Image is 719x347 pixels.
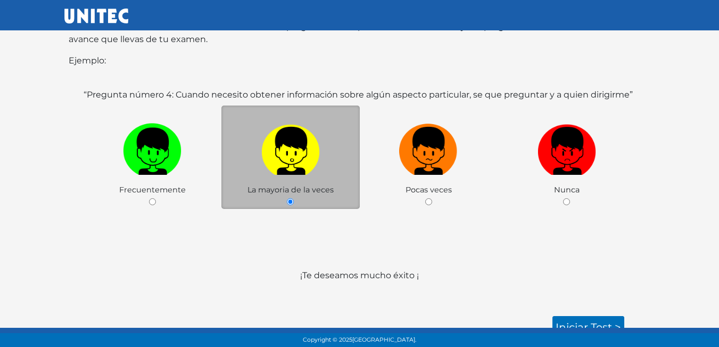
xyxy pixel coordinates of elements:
[554,185,580,195] span: Nunca
[247,185,334,195] span: La mayoria de la veces
[69,20,651,46] p: Para terminar el examen debes contestar todas las preguntas. En la parte inferior de cada hoja de...
[552,316,624,338] a: Iniciar test >
[119,185,186,195] span: Frecuentemente
[399,119,458,175] img: n1.png
[352,336,416,343] span: [GEOGRAPHIC_DATA].
[69,54,651,67] p: Ejemplo:
[84,88,633,101] label: “Pregunta número 4: Cuando necesito obtener información sobre algún aspecto particular, se que pr...
[69,269,651,308] p: ¡Te deseamos mucho éxito ¡
[406,185,452,195] span: Pocas veces
[123,119,181,175] img: v1.png
[261,119,320,175] img: a1.png
[538,119,596,175] img: r1.png
[64,9,128,23] img: UNITEC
